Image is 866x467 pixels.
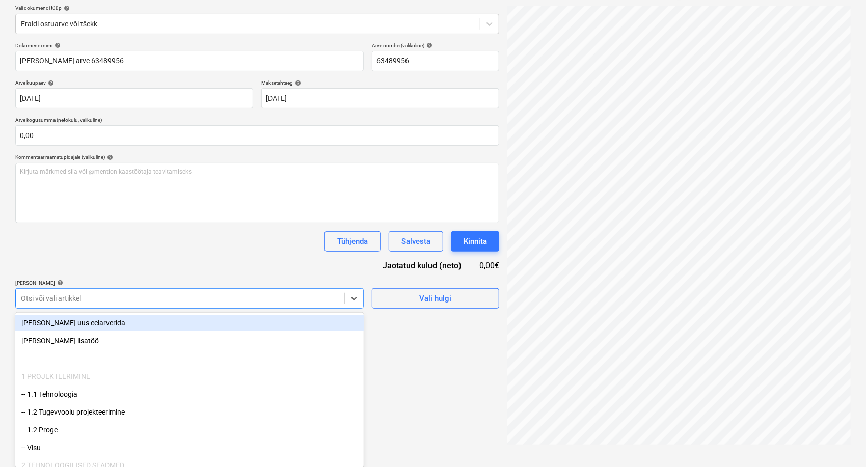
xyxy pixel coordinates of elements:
[15,368,364,384] div: 1 PROJEKTEERIMINE
[46,80,54,86] span: help
[15,125,499,146] input: Arve kogusumma (netokulu, valikuline)
[372,42,499,49] div: Arve number (valikuline)
[261,88,499,108] input: Tähtaega pole määratud
[15,42,364,49] div: Dokumendi nimi
[424,42,432,48] span: help
[337,235,368,248] div: Tühjenda
[15,350,364,367] div: ------------------------------
[15,404,364,420] div: -- 1.2 Tugevvoolu projekteerimine
[367,260,478,271] div: Jaotatud kulud (neto)
[372,51,499,71] input: Arve number
[15,117,499,125] p: Arve kogusumma (netokulu, valikuline)
[372,288,499,309] button: Vali hulgi
[62,5,70,11] span: help
[15,439,364,456] div: -- Visu
[15,79,253,86] div: Arve kuupäev
[15,315,364,331] div: [PERSON_NAME] uus eelarverida
[15,422,364,438] div: -- 1.2 Proge
[52,42,61,48] span: help
[15,154,499,160] div: Kommentaar raamatupidajale (valikuline)
[324,231,381,252] button: Tühjenda
[464,235,487,248] div: Kinnita
[15,315,364,331] div: Lisa uus eelarverida
[478,260,499,271] div: 0,00€
[389,231,443,252] button: Salvesta
[401,235,430,248] div: Salvesta
[55,280,63,286] span: help
[15,333,364,349] div: [PERSON_NAME] lisatöö
[15,386,364,402] div: -- 1.1 Tehnoloogia
[15,5,499,11] div: Vali dokumendi tüüp
[15,333,364,349] div: Lisa uus lisatöö
[261,79,499,86] div: Maksetähtaeg
[451,231,499,252] button: Kinnita
[419,292,451,305] div: Vali hulgi
[15,280,364,286] div: [PERSON_NAME]
[293,80,301,86] span: help
[15,88,253,108] input: Arve kuupäeva pole määratud.
[15,51,364,71] input: Dokumendi nimi
[105,154,113,160] span: help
